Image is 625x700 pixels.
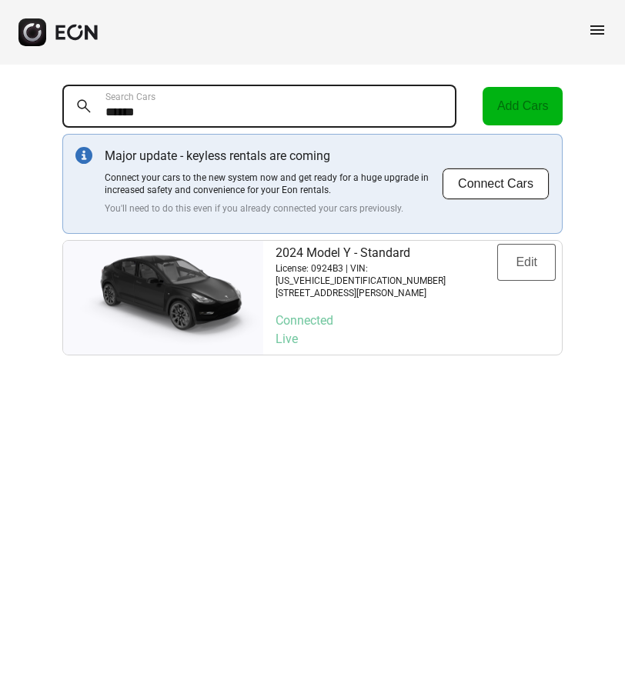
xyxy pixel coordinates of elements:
img: car [63,248,263,348]
button: Edit [497,244,556,281]
span: menu [588,21,607,39]
p: You'll need to do this even if you already connected your cars previously. [105,202,442,215]
p: Connect your cars to the new system now and get ready for a huge upgrade in increased safety and ... [105,172,442,196]
img: info [75,147,92,164]
p: Connected [276,312,556,330]
label: Search Cars [105,91,155,103]
button: Connect Cars [442,168,550,200]
p: License: 0924B3 | VIN: [US_VEHICLE_IDENTIFICATION_NUMBER] [276,262,497,287]
p: Live [276,330,556,348]
p: 2024 Model Y - Standard [276,244,497,262]
p: [STREET_ADDRESS][PERSON_NAME] [276,287,497,299]
p: Major update - keyless rentals are coming [105,147,442,165]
